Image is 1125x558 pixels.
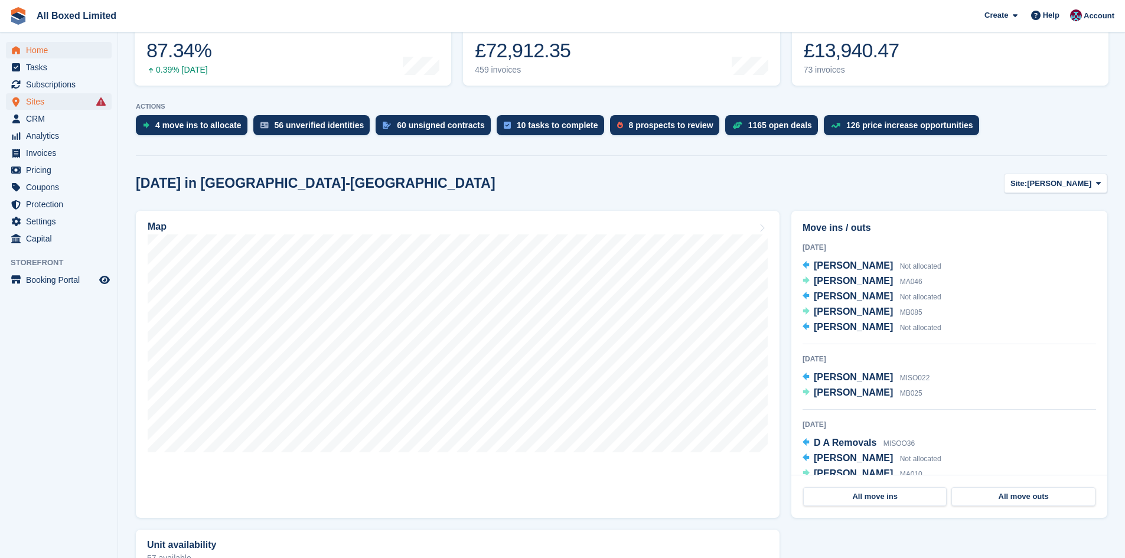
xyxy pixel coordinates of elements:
[6,42,112,58] a: menu
[900,470,922,478] span: MA010
[803,466,922,482] a: [PERSON_NAME] MA010
[475,38,570,63] div: £72,912.35
[376,115,497,141] a: 60 unsigned contracts
[951,487,1095,506] a: All move outs
[1004,174,1107,193] button: Site: [PERSON_NAME]
[26,213,97,230] span: Settings
[900,278,922,286] span: MA046
[1043,9,1059,21] span: Help
[6,110,112,127] a: menu
[803,320,941,335] a: [PERSON_NAME] Not allocated
[148,221,167,232] h2: Map
[26,230,97,247] span: Capital
[803,370,930,386] a: [PERSON_NAME] MISO022
[136,103,1107,110] p: ACTIONS
[143,122,149,129] img: move_ins_to_allocate_icon-fdf77a2bb77ea45bf5b3d319d69a93e2d87916cf1d5bf7949dd705db3b84f3ca.svg
[814,468,893,478] span: [PERSON_NAME]
[9,7,27,25] img: stora-icon-8386f47178a22dfd0bd8f6a31ec36ba5ce8667c1dd55bd0f319d3a0aa187defe.svg
[6,162,112,178] a: menu
[475,65,570,75] div: 459 invoices
[984,9,1008,21] span: Create
[814,453,893,463] span: [PERSON_NAME]
[803,305,922,320] a: [PERSON_NAME] MB085
[6,59,112,76] a: menu
[803,436,915,451] a: D A Removals MISOO36
[803,451,941,466] a: [PERSON_NAME] Not allocated
[26,179,97,195] span: Coupons
[610,115,725,141] a: 8 prospects to review
[260,122,269,129] img: verify_identity-adf6edd0f0f0b5bbfe63781bf79b02c33cf7c696d77639b501bdc392416b5a36.svg
[803,354,1096,364] div: [DATE]
[26,162,97,178] span: Pricing
[748,120,812,130] div: 1165 open deals
[6,213,112,230] a: menu
[883,439,915,448] span: MISOO36
[146,38,211,63] div: 87.34%
[1027,178,1091,190] span: [PERSON_NAME]
[900,389,922,397] span: MB025
[725,115,824,141] a: 1165 open deals
[26,272,97,288] span: Booking Portal
[96,97,106,106] i: Smart entry sync failures have occurred
[463,11,780,86] a: Month-to-date sales £72,912.35 459 invoices
[804,65,899,75] div: 73 invoices
[824,115,985,141] a: 126 price increase opportunities
[814,291,893,301] span: [PERSON_NAME]
[803,274,922,289] a: [PERSON_NAME] MA046
[900,374,930,382] span: MISO022
[26,42,97,58] span: Home
[253,115,376,141] a: 56 unverified identities
[831,123,840,128] img: price_increase_opportunities-93ffe204e8149a01c8c9dc8f82e8f89637d9d84a8eef4429ea346261dce0b2c0.svg
[1084,10,1114,22] span: Account
[803,386,922,401] a: [PERSON_NAME] MB025
[803,487,947,506] a: All move ins
[147,540,216,550] h2: Unit availability
[803,419,1096,430] div: [DATE]
[6,230,112,247] a: menu
[97,273,112,287] a: Preview store
[275,120,364,130] div: 56 unverified identities
[26,196,97,213] span: Protection
[900,324,941,332] span: Not allocated
[26,145,97,161] span: Invoices
[155,120,242,130] div: 4 move ins to allocate
[814,387,893,397] span: [PERSON_NAME]
[617,122,623,129] img: prospect-51fa495bee0391a8d652442698ab0144808aea92771e9ea1ae160a38d050c398.svg
[32,6,121,25] a: All Boxed Limited
[136,115,253,141] a: 4 move ins to allocate
[136,175,495,191] h2: [DATE] in [GEOGRAPHIC_DATA]-[GEOGRAPHIC_DATA]
[900,293,941,301] span: Not allocated
[1070,9,1082,21] img: Eliza Goss
[804,38,899,63] div: £13,940.47
[6,93,112,110] a: menu
[26,128,97,144] span: Analytics
[26,110,97,127] span: CRM
[6,145,112,161] a: menu
[803,221,1096,235] h2: Move ins / outs
[383,122,391,129] img: contract_signature_icon-13c848040528278c33f63329250d36e43548de30e8caae1d1a13099fd9432cc5.svg
[732,121,742,129] img: deal-1b604bf984904fb50ccaf53a9ad4b4a5d6e5aea283cecdc64d6e3604feb123c2.svg
[814,322,893,332] span: [PERSON_NAME]
[26,76,97,93] span: Subscriptions
[814,438,876,448] span: D A Removals
[900,455,941,463] span: Not allocated
[135,11,451,86] a: Occupancy 87.34% 0.39% [DATE]
[814,276,893,286] span: [PERSON_NAME]
[900,262,941,270] span: Not allocated
[803,242,1096,253] div: [DATE]
[846,120,973,130] div: 126 price increase opportunities
[803,289,941,305] a: [PERSON_NAME] Not allocated
[900,308,922,316] span: MB085
[6,128,112,144] a: menu
[26,93,97,110] span: Sites
[6,179,112,195] a: menu
[6,76,112,93] a: menu
[11,257,118,269] span: Storefront
[397,120,485,130] div: 60 unsigned contracts
[814,306,893,316] span: [PERSON_NAME]
[497,115,610,141] a: 10 tasks to complete
[814,260,893,270] span: [PERSON_NAME]
[792,11,1108,86] a: Awaiting payment £13,940.47 73 invoices
[136,211,780,518] a: Map
[26,59,97,76] span: Tasks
